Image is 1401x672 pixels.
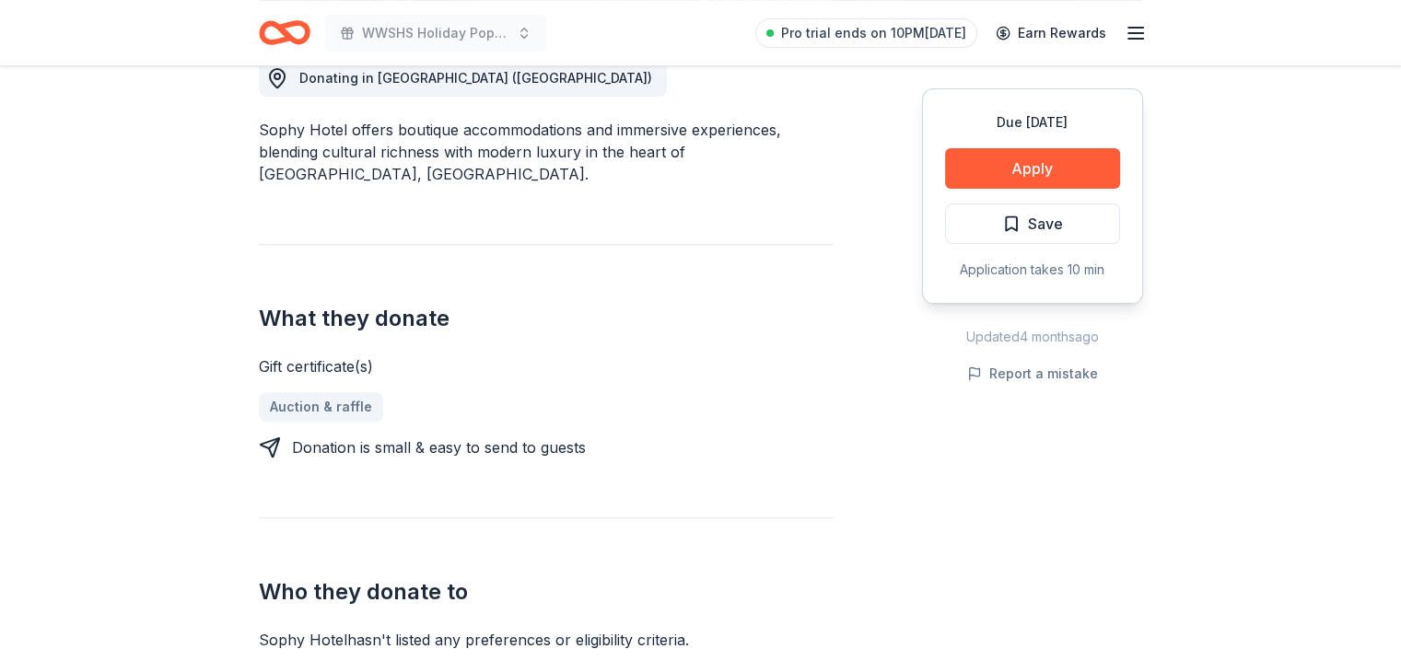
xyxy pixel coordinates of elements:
[945,203,1120,244] button: Save
[259,304,834,333] h2: What they donate
[755,18,977,48] a: Pro trial ends on 10PM[DATE]
[259,577,834,607] h2: Who they donate to
[945,111,1120,133] div: Due [DATE]
[259,629,834,651] div: Sophy Hotel hasn ' t listed any preferences or eligibility criteria.
[1028,212,1063,236] span: Save
[985,17,1117,50] a: Earn Rewards
[922,326,1143,348] div: Updated 4 months ago
[967,363,1098,385] button: Report a mistake
[945,148,1120,189] button: Apply
[781,22,966,44] span: Pro trial ends on 10PM[DATE]
[292,436,586,458] div: Donation is small & easy to send to guests
[259,355,834,377] div: Gift certificate(s)
[259,119,834,185] div: Sophy Hotel offers boutique accommodations and immersive experiences, blending cultural richness ...
[259,392,383,422] a: Auction & raffle
[259,11,310,54] a: Home
[362,22,509,44] span: WWSHS Holiday Pops Band Concert
[945,259,1120,281] div: Application takes 10 min
[325,15,546,52] button: WWSHS Holiday Pops Band Concert
[299,70,652,86] span: Donating in [GEOGRAPHIC_DATA] ([GEOGRAPHIC_DATA])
